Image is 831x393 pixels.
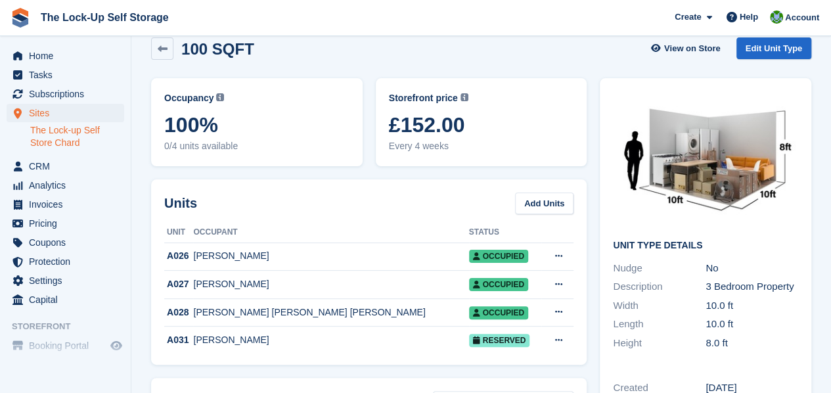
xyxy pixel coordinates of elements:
th: Occupant [193,222,468,243]
div: 10.0 ft [706,317,798,332]
div: A026 [164,249,193,263]
span: £152.00 [389,113,574,137]
div: 3 Bedroom Property [706,279,798,294]
span: Pricing [29,214,108,233]
span: Analytics [29,176,108,195]
a: menu [7,252,124,271]
div: [PERSON_NAME] [PERSON_NAME] [PERSON_NAME] [193,306,468,319]
span: Storefront price [389,91,458,105]
div: 8.0 ft [706,336,798,351]
a: menu [7,47,124,65]
a: menu [7,66,124,84]
span: Home [29,47,108,65]
span: Occupied [469,278,528,291]
a: The Lock-Up Self Storage [35,7,174,28]
span: Protection [29,252,108,271]
a: menu [7,214,124,233]
a: Preview store [108,338,124,354]
div: No [706,261,798,276]
img: Andrew Beer [770,11,783,24]
div: [PERSON_NAME] [193,333,468,347]
a: View on Store [649,37,726,59]
a: menu [7,85,124,103]
span: Capital [29,290,108,309]
div: Description [613,279,706,294]
div: Width [613,298,706,313]
div: Length [613,317,706,332]
span: Create [675,11,701,24]
div: 10.0 ft [706,298,798,313]
a: menu [7,290,124,309]
h2: Unit Type details [613,241,798,251]
span: Help [740,11,758,24]
span: Every 4 weeks [389,139,574,153]
span: 100% [164,113,349,137]
span: Coupons [29,233,108,252]
a: menu [7,233,124,252]
img: 100.jpg [613,91,798,230]
div: [PERSON_NAME] [193,277,468,291]
div: [PERSON_NAME] [193,249,468,263]
a: menu [7,104,124,122]
th: Status [469,222,541,243]
span: Invoices [29,195,108,214]
h2: Units [164,193,197,213]
span: CRM [29,157,108,175]
div: A028 [164,306,193,319]
a: menu [7,336,124,355]
div: A031 [164,333,193,347]
img: icon-info-grey-7440780725fd019a000dd9b08b2336e03edf1995a4989e88bcd33f0948082b44.svg [216,93,224,101]
a: Edit Unit Type [736,37,811,59]
h2: 100 SQFT [181,40,254,58]
span: Reserved [469,334,530,347]
span: Subscriptions [29,85,108,103]
img: stora-icon-8386f47178a22dfd0bd8f6a31ec36ba5ce8667c1dd55bd0f319d3a0aa187defe.svg [11,8,30,28]
span: View on Store [664,42,721,55]
a: menu [7,176,124,195]
th: Unit [164,222,193,243]
span: Booking Portal [29,336,108,355]
span: Occupied [469,250,528,263]
div: Height [613,336,706,351]
a: Add Units [515,193,573,214]
a: menu [7,157,124,175]
span: 0/4 units available [164,139,349,153]
span: Occupied [469,306,528,319]
a: menu [7,271,124,290]
span: Storefront [12,320,131,333]
span: Settings [29,271,108,290]
div: Nudge [613,261,706,276]
img: icon-info-grey-7440780725fd019a000dd9b08b2336e03edf1995a4989e88bcd33f0948082b44.svg [460,93,468,101]
span: Occupancy [164,91,213,105]
a: menu [7,195,124,214]
span: Tasks [29,66,108,84]
div: A027 [164,277,193,291]
span: Account [785,11,819,24]
a: The Lock-up Self Store Chard [30,124,124,149]
span: Sites [29,104,108,122]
